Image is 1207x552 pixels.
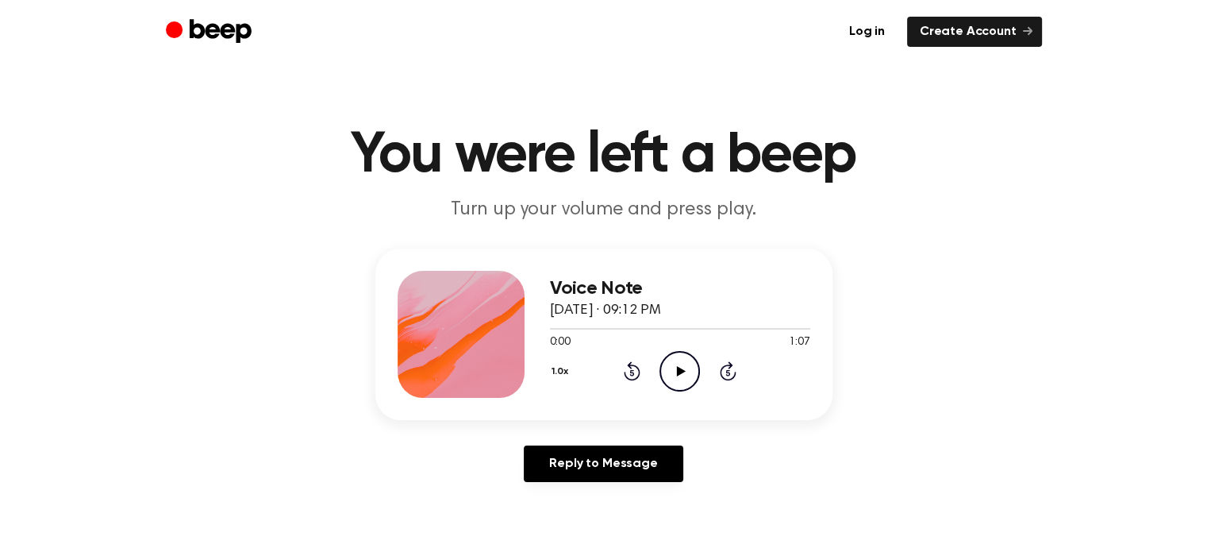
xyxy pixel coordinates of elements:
h3: Voice Note [550,278,810,299]
button: 1.0x [550,358,575,385]
p: Turn up your volume and press play. [299,197,909,223]
span: [DATE] · 09:12 PM [550,303,661,318]
span: 1:07 [789,334,809,351]
a: Log in [836,17,898,47]
a: Beep [166,17,256,48]
a: Reply to Message [524,446,682,482]
a: Create Account [907,17,1042,47]
span: 0:00 [550,334,571,351]
h1: You were left a beep [198,127,1010,184]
